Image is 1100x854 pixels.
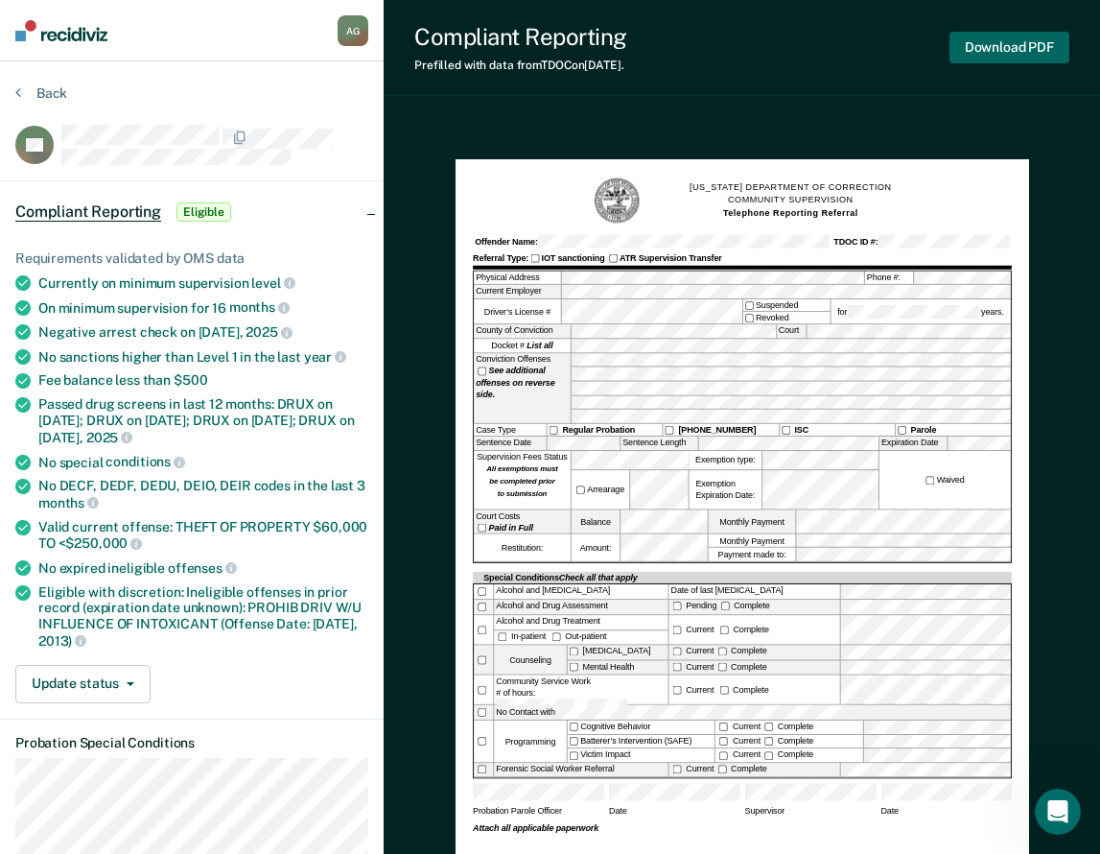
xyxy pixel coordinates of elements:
[473,805,604,822] span: Probation Parole Officer
[569,648,577,656] input: [MEDICAL_DATA]
[717,685,770,695] div: Complete
[229,299,290,315] span: months
[474,286,561,299] label: Current Employer
[474,534,571,561] div: Restitution:
[569,662,577,671] input: Mental Health
[764,737,773,746] input: Complete
[38,372,368,389] div: Fee balance less than
[475,237,538,247] strong: Offender Name:
[670,601,718,610] label: Pending
[690,181,892,221] h1: [US_STATE] DEPARTMENT OF CORRECTION COMMUNITY SUPERVISION
[551,632,560,641] input: Out-patient
[38,274,368,292] div: Currently on minimum supervision
[174,372,207,388] span: $500
[541,253,604,263] strong: IOT sanctioning
[924,474,966,486] label: Waived
[474,437,547,450] label: Sentence Date
[689,451,761,469] label: Exemption type:
[527,341,552,350] strong: List all
[246,324,292,340] span: 2025
[880,805,1011,822] span: Date
[847,305,978,319] input: for years.
[794,425,808,435] strong: ISC
[719,723,728,731] input: Current
[474,451,571,509] div: Supervision Fees Status
[835,305,1006,319] label: for years.
[717,722,762,731] label: Current
[473,823,598,833] strong: Attach all applicable paperwork
[910,425,936,435] strong: Parole
[715,661,768,671] label: Complete
[474,299,561,323] label: Driver’s License #
[567,660,667,675] label: Mental Health
[678,425,756,435] strong: [PHONE_NUMBER]
[744,301,753,310] input: Suspended
[168,560,237,576] span: offenses
[742,312,830,323] label: Revoked
[672,648,681,656] input: Current
[708,510,795,533] label: Monthly Payment
[620,437,698,450] label: Sentence Length
[781,426,789,435] input: ISC
[38,519,368,552] div: Valid current offense: THEFT OF PROPERTY $60,000 TO
[708,548,795,561] label: Payment made to:
[865,272,913,285] label: Phone #:
[571,534,619,561] label: Amount:
[668,584,839,599] label: Date of last [MEDICAL_DATA]
[38,348,368,366] div: No sanctions higher than Level 1 in the last
[576,486,585,494] input: Arrearage
[689,470,761,509] div: Exemption Expiration Date:
[486,464,557,498] strong: All exemptions must be completed prior to submission
[494,763,667,776] div: Forensic Social Worker Referral
[672,686,681,695] input: Current
[567,735,714,748] label: Batterer’s Intervention (SAFE)
[473,253,528,263] strong: Referral Type:
[593,177,641,225] img: TN Seal
[925,476,934,485] input: Waived
[833,237,878,247] strong: TDOC ID #:
[15,20,107,41] img: Recidiviz
[494,676,667,704] div: Community Service Work # of hours:
[715,764,768,773] label: Complete
[670,661,715,671] label: Current
[719,751,728,760] input: Current
[15,250,368,267] div: Requirements validated by OMS data
[949,32,1069,63] button: Download PDF
[494,721,567,762] div: Programming
[549,426,557,435] input: Regular Probation
[474,424,547,436] div: Case Type
[15,665,151,703] button: Update status
[670,625,715,634] label: Current
[717,648,726,656] input: Complete
[15,735,368,751] dt: Probation Special Conditions
[723,208,858,218] strong: Telephone Reporting Referral
[567,721,714,734] label: Cognitive Behavior
[762,736,815,746] label: Complete
[494,584,667,599] div: Alcohol and [MEDICAL_DATA]
[559,573,638,582] span: Check all that apply
[38,495,99,510] span: months
[414,59,627,72] div: Prefilled with data from TDOC on [DATE] .
[494,600,667,614] div: Alcohol and Drug Assessment
[609,805,739,822] span: Date
[474,272,561,285] label: Physical Address
[478,367,486,375] input: See additional offenses on reverse side.
[717,766,726,774] input: Complete
[38,584,368,650] div: Eligible with discretion: Ineligible offenses in prior record (expiration date unknown): PROHIB D...
[567,749,714,763] label: Victim Impact
[717,662,726,671] input: Complete
[496,631,550,641] label: In-patient
[557,705,849,719] input: No Contact with
[304,349,346,365] span: year
[776,324,805,338] label: Court
[105,454,184,469] span: conditions
[494,705,1011,720] label: No Contact with
[608,254,617,263] input: ATR Supervision Transfer
[670,764,715,773] label: Current
[715,647,768,656] label: Complete
[38,454,368,471] div: No special
[574,484,626,495] label: Arrearage
[562,425,635,435] strong: Regular Probation
[764,751,773,760] input: Complete
[717,625,770,634] label: Complete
